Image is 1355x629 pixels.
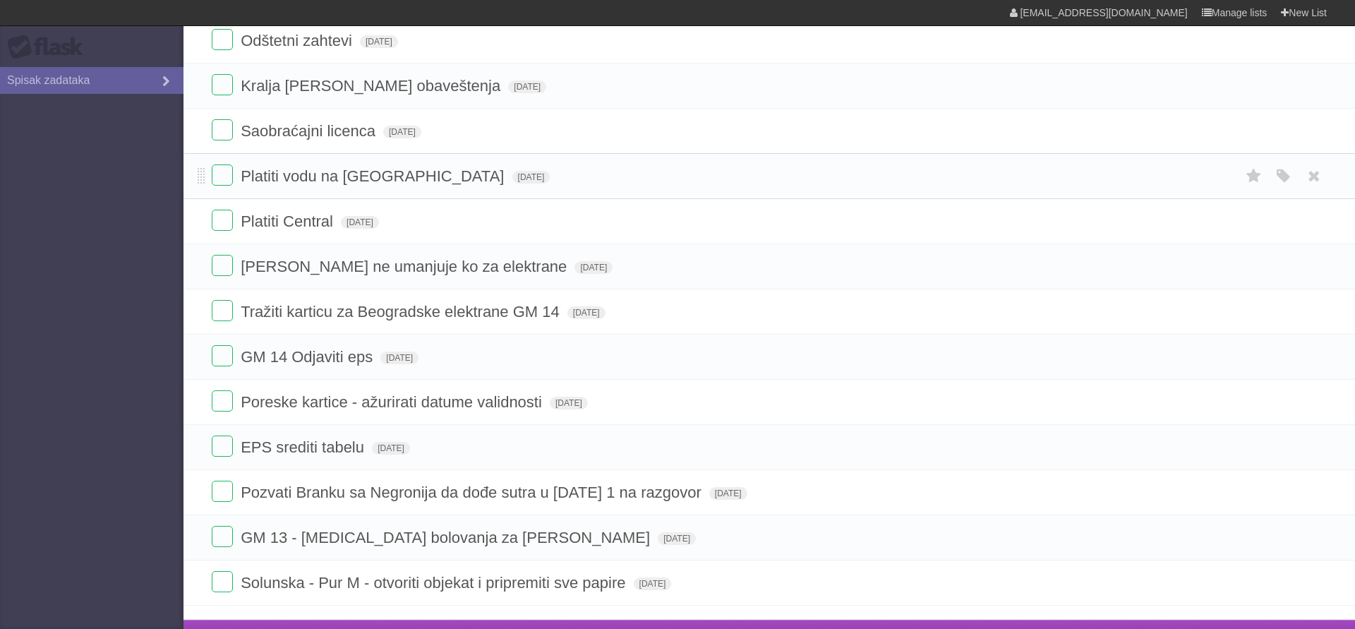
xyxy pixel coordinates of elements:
[360,35,398,48] span: [DATE]
[567,306,606,319] span: [DATE]
[383,126,421,138] span: [DATE]
[212,481,233,502] label: Done
[212,345,233,366] label: Done
[372,442,410,455] span: [DATE]
[212,526,233,547] label: Done
[1241,164,1267,188] label: Star task
[380,352,418,364] span: [DATE]
[550,397,588,409] span: [DATE]
[241,32,356,49] span: Odštetni zahtevi
[634,577,672,590] span: [DATE]
[212,571,233,592] label: Done
[658,532,696,545] span: [DATE]
[241,438,368,456] span: EPS srediti tabelu
[241,212,337,230] span: Platiti Central
[241,529,654,546] span: GM 13 - [MEDICAL_DATA] bolovanja za [PERSON_NAME]
[512,171,550,184] span: [DATE]
[212,74,233,95] label: Done
[508,80,546,93] span: [DATE]
[7,35,92,60] div: Flask
[241,303,563,321] span: Tražiti karticu za Beogradske elektrane GM 14
[241,484,705,501] span: Pozvati Branku sa Negronija da dođe sutra u [DATE] 1 na razgovor
[241,167,507,185] span: Platiti vodu na [GEOGRAPHIC_DATA]
[212,164,233,186] label: Done
[241,77,504,95] span: Kralja [PERSON_NAME] obaveštenja
[574,261,613,274] span: [DATE]
[241,574,629,592] span: Solunska - Pur M - otvoriti objekat i pripremiti sve papire
[212,255,233,276] label: Done
[212,119,233,140] label: Done
[212,300,233,321] label: Done
[709,487,747,500] span: [DATE]
[212,390,233,412] label: Done
[212,436,233,457] label: Done
[212,29,233,50] label: Done
[241,393,546,411] span: Poreske kartice - ažurirati datume validnosti
[241,122,379,140] span: Saobraćajni licenca
[212,210,233,231] label: Done
[341,216,379,229] span: [DATE]
[241,348,376,366] span: GM 14 Odjaviti eps
[241,258,570,275] span: [PERSON_NAME] ne umanjuje ko za elektrane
